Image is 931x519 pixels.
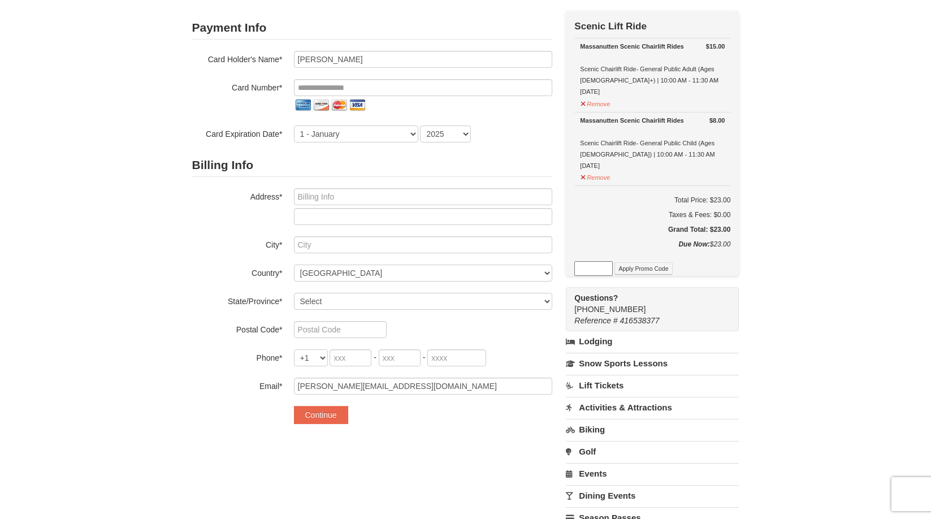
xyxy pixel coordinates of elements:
[192,349,283,364] label: Phone*
[566,419,739,440] a: Biking
[574,194,730,206] h6: Total Price: $23.00
[192,378,283,392] label: Email*
[580,115,725,126] div: Massanutten Scenic Chairlift Rides
[294,96,312,114] img: amex.png
[566,375,739,396] a: Lift Tickets
[192,321,283,335] label: Postal Code*
[192,16,552,40] h2: Payment Info
[330,96,348,114] img: mastercard.png
[294,188,552,205] input: Billing Info
[348,96,366,114] img: visa.png
[580,96,610,110] button: Remove
[566,463,739,484] a: Events
[192,51,283,65] label: Card Holder's Name*
[566,353,739,374] a: Snow Sports Lessons
[192,188,283,202] label: Address*
[580,115,725,171] div: Scenic Chairlift Ride- General Public Child (Ages [DEMOGRAPHIC_DATA]) | 10:00 AM - 11:30 AM [DATE]
[312,96,330,114] img: discover.png
[574,21,647,32] strong: Scenic Lift Ride
[294,321,387,338] input: Postal Code
[192,293,283,307] label: State/Province*
[580,41,725,97] div: Scenic Chairlift Ride- General Public Adult (Ages [DEMOGRAPHIC_DATA]+) | 10:00 AM - 11:30 AM [DATE]
[574,224,730,235] h5: Grand Total: $23.00
[427,349,486,366] input: xxxx
[330,349,371,366] input: xxx
[192,265,283,279] label: Country*
[192,154,552,177] h2: Billing Info
[192,126,283,140] label: Card Expiration Date*
[574,293,618,302] strong: Questions?
[614,262,672,275] button: Apply Promo Code
[379,349,421,366] input: xxx
[580,41,725,52] div: Massanutten Scenic Chairlift Rides
[294,51,552,68] input: Card Holder Name
[566,441,739,462] a: Golf
[620,316,660,325] span: 416538377
[192,79,283,93] label: Card Number*
[294,378,552,395] input: Email
[709,115,725,126] strong: $8.00
[423,353,426,362] span: -
[580,169,610,183] button: Remove
[192,236,283,250] label: City*
[574,316,617,325] span: Reference #
[566,397,739,418] a: Activities & Attractions
[294,406,348,424] button: Continue
[374,353,376,362] span: -
[574,209,730,220] div: Taxes & Fees: $0.00
[678,240,709,248] strong: Due Now:
[294,236,552,253] input: City
[706,41,725,52] strong: $15.00
[566,331,739,352] a: Lodging
[574,292,718,314] span: [PHONE_NUMBER]
[574,239,730,261] div: $23.00
[566,485,739,506] a: Dining Events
